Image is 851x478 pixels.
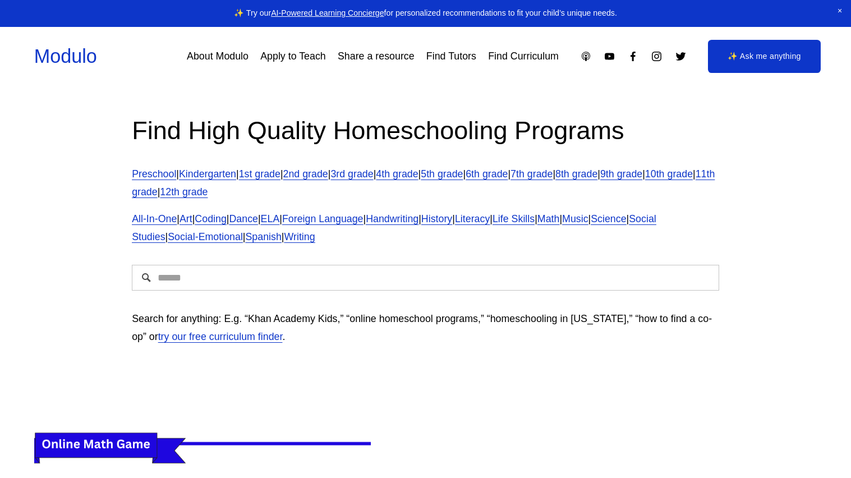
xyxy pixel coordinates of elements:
a: Preschool [132,168,176,180]
a: 3rd grade [330,168,373,180]
a: 10th grade [645,168,693,180]
a: Facebook [627,50,639,62]
a: 7th grade [510,168,553,180]
a: Social Studies [132,213,656,242]
a: Apple Podcasts [580,50,592,62]
a: try our free curriculum finder [158,331,283,342]
a: Coding [195,213,226,224]
a: Share a resource [338,47,415,67]
a: 5th grade [421,168,463,180]
a: AI-Powered Learning Concierge [271,8,384,17]
a: 9th grade [600,168,642,180]
a: Literacy [455,213,490,224]
a: Spanish [245,231,281,242]
a: 8th grade [555,168,597,180]
a: Find Curriculum [488,47,559,67]
a: Art [180,213,192,224]
a: 6th grade [466,168,508,180]
a: About Modulo [187,47,249,67]
p: | | | | | | | | | | | | | | | | [132,210,719,246]
a: YouTube [604,50,615,62]
a: Instagram [651,50,663,62]
a: Apply to Teach [260,47,326,67]
a: ✨ Ask me anything [708,40,821,73]
a: 2nd grade [283,168,328,180]
a: Science [591,213,626,224]
a: Life Skills [493,213,535,224]
a: ELA [261,213,280,224]
a: Foreign Language [282,213,364,224]
input: Search [132,265,719,291]
a: Writing [284,231,315,242]
a: Find Tutors [426,47,476,67]
a: Twitter [675,50,687,62]
h2: Find High Quality Homeschooling Programs [132,114,719,147]
a: Math [537,213,560,224]
a: 12th grade [160,186,208,197]
a: Modulo [34,45,97,67]
a: All-In-One [132,213,177,224]
a: 1st grade [239,168,280,180]
a: Handwriting [366,213,418,224]
a: Social-Emotional [168,231,243,242]
a: History [421,213,452,224]
p: Search for anything: E.g. “Khan Academy Kids,” “online homeschool programs,” “homeschooling in [U... [132,310,719,346]
p: | | | | | | | | | | | | | [132,165,719,201]
a: Kindergarten [179,168,236,180]
a: Dance [229,213,258,224]
a: Music [562,213,588,224]
a: 4th grade [376,168,418,180]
